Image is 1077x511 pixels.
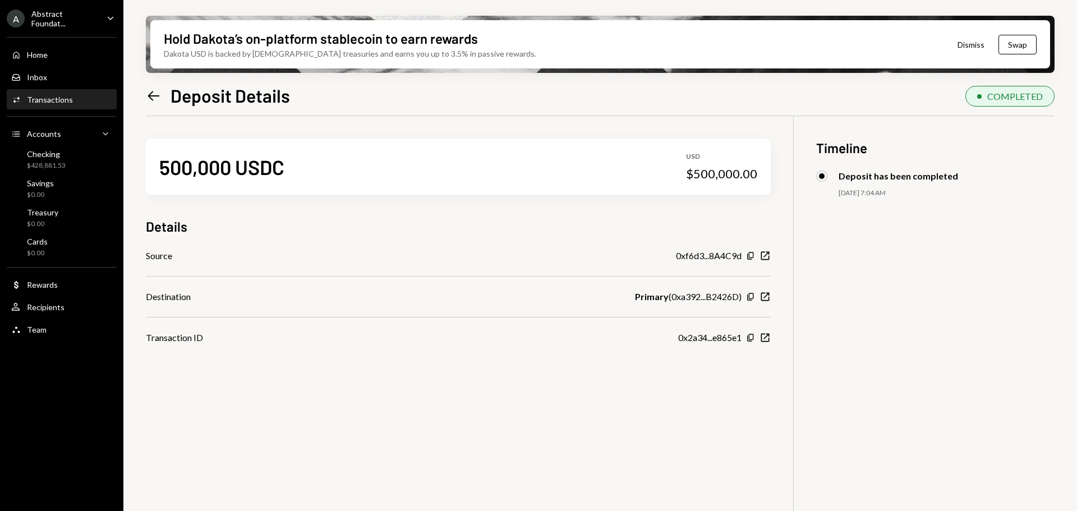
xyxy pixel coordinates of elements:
[171,84,290,107] h1: Deposit Details
[7,89,117,109] a: Transactions
[839,188,1055,198] div: [DATE] 7:04 AM
[27,50,48,59] div: Home
[164,48,536,59] div: Dakota USD is backed by [DEMOGRAPHIC_DATA] treasuries and earns you up to 3.5% in passive rewards.
[27,280,58,289] div: Rewards
[676,249,742,263] div: 0xf6d3...8A4C9d
[7,297,117,317] a: Recipients
[146,249,172,263] div: Source
[27,72,47,82] div: Inbox
[7,175,117,202] a: Savings$0.00
[146,331,203,344] div: Transaction ID
[27,95,73,104] div: Transactions
[27,161,66,171] div: $428,881.53
[27,219,58,229] div: $0.00
[7,123,117,144] a: Accounts
[678,331,742,344] div: 0x2a34...e865e1
[27,208,58,217] div: Treasury
[987,91,1043,102] div: COMPLETED
[27,149,66,159] div: Checking
[998,35,1037,54] button: Swap
[146,217,187,236] h3: Details
[816,139,1055,157] h3: Timeline
[7,204,117,231] a: Treasury$0.00
[164,29,478,48] div: Hold Dakota’s on-platform stablecoin to earn rewards
[159,154,284,179] div: 500,000 USDC
[27,248,48,258] div: $0.00
[31,9,98,28] div: Abstract Foundat...
[7,10,25,27] div: A
[27,129,61,139] div: Accounts
[839,171,958,181] div: Deposit has been completed
[635,290,669,303] b: Primary
[7,233,117,260] a: Cards$0.00
[7,274,117,294] a: Rewards
[7,319,117,339] a: Team
[27,237,48,246] div: Cards
[27,178,54,188] div: Savings
[146,290,191,303] div: Destination
[7,44,117,65] a: Home
[686,166,757,182] div: $500,000.00
[635,290,742,303] div: ( 0xa392...B2426D )
[27,325,47,334] div: Team
[27,302,65,312] div: Recipients
[7,67,117,87] a: Inbox
[686,152,757,162] div: USD
[7,146,117,173] a: Checking$428,881.53
[27,190,54,200] div: $0.00
[943,31,998,58] button: Dismiss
